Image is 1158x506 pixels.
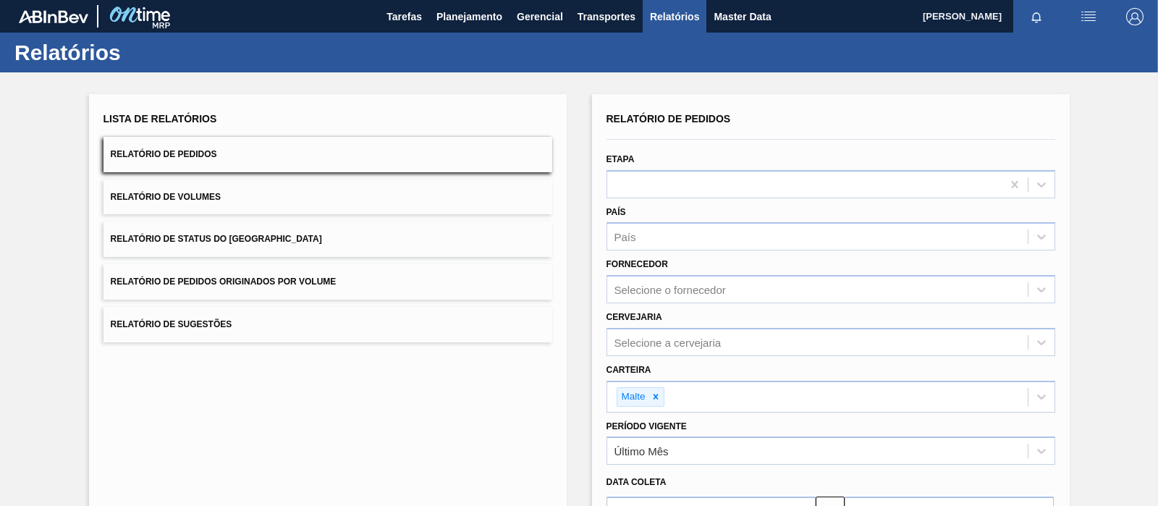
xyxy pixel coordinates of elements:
[617,388,648,406] div: Malte
[607,259,668,269] label: Fornecedor
[111,192,221,202] span: Relatório de Volumes
[614,336,722,348] div: Selecione a cervejaria
[103,264,552,300] button: Relatório de Pedidos Originados por Volume
[103,222,552,257] button: Relatório de Status do [GEOGRAPHIC_DATA]
[436,8,502,25] span: Planejamento
[103,180,552,215] button: Relatório de Volumes
[650,8,699,25] span: Relatórios
[111,149,217,159] span: Relatório de Pedidos
[607,365,651,375] label: Carteira
[1080,8,1097,25] img: userActions
[517,8,563,25] span: Gerencial
[607,154,635,164] label: Etapa
[111,319,232,329] span: Relatório de Sugestões
[714,8,771,25] span: Master Data
[103,137,552,172] button: Relatório de Pedidos
[103,113,217,125] span: Lista de Relatórios
[607,477,667,487] span: Data coleta
[111,234,322,244] span: Relatório de Status do [GEOGRAPHIC_DATA]
[14,44,271,61] h1: Relatórios
[614,231,636,243] div: País
[19,10,88,23] img: TNhmsLtSVTkK8tSr43FrP2fwEKptu5GPRR3wAAAABJRU5ErkJggg==
[614,284,726,296] div: Selecione o fornecedor
[607,421,687,431] label: Período Vigente
[103,307,552,342] button: Relatório de Sugestões
[607,312,662,322] label: Cervejaria
[386,8,422,25] span: Tarefas
[607,113,731,125] span: Relatório de Pedidos
[578,8,635,25] span: Transportes
[607,207,626,217] label: País
[1126,8,1144,25] img: Logout
[614,445,669,457] div: Último Mês
[111,277,337,287] span: Relatório de Pedidos Originados por Volume
[1013,7,1060,27] button: Notificações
